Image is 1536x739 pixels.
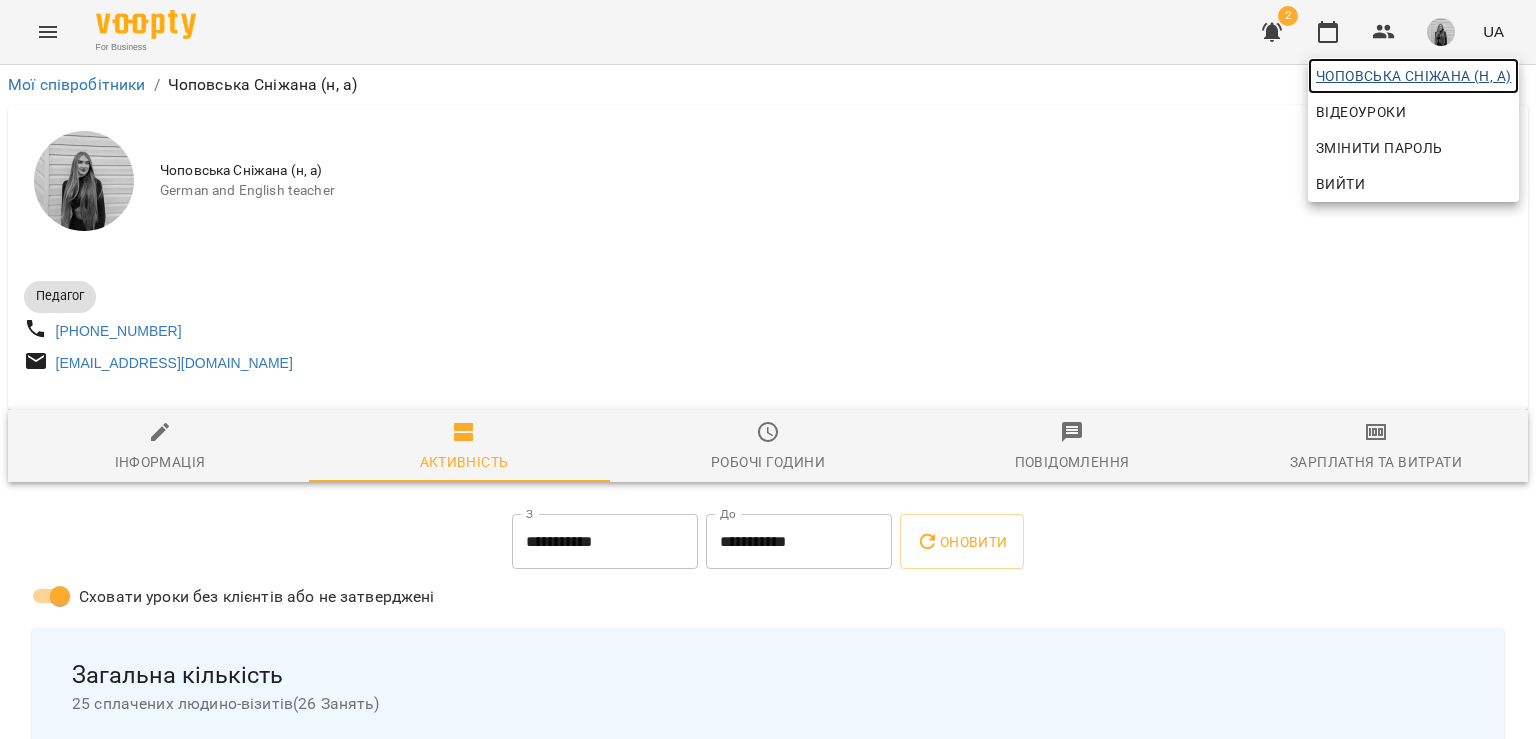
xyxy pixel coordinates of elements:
button: Вийти [1308,166,1519,202]
span: Чоповська Сніжана (н, а) [1316,64,1511,88]
a: Чоповська Сніжана (н, а) [1308,58,1519,94]
a: Змінити пароль [1308,130,1519,166]
span: Змінити пароль [1316,136,1511,160]
span: Відеоуроки [1316,100,1406,124]
span: Вийти [1316,172,1365,196]
a: Відеоуроки [1308,94,1414,130]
